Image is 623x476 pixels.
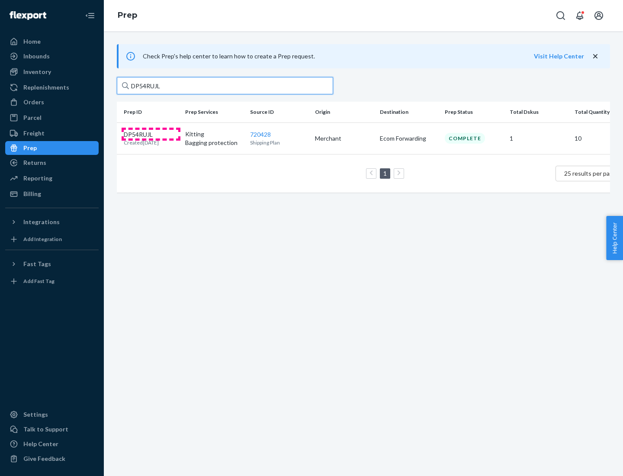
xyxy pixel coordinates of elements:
div: Replenishments [23,83,69,92]
div: Help Center [23,440,58,448]
span: 25 results per page [564,170,617,177]
button: Open notifications [571,7,588,24]
ol: breadcrumbs [111,3,144,28]
div: Complete [445,133,485,144]
button: Open account menu [590,7,607,24]
button: close [591,52,600,61]
th: Total Dskus [506,102,571,122]
button: Help Center [606,216,623,260]
a: Replenishments [5,80,99,94]
div: Add Integration [23,235,62,243]
a: Help Center [5,437,99,451]
div: Reporting [23,174,52,183]
input: Search prep jobs [117,77,333,94]
div: Parcel [23,113,42,122]
a: Inbounds [5,49,99,63]
p: DP54RUJL [124,130,159,139]
a: Parcel [5,111,99,125]
a: Orders [5,95,99,109]
p: Created [DATE] [124,139,159,146]
a: Add Integration [5,232,99,246]
a: Talk to Support [5,422,99,436]
div: Inbounds [23,52,50,61]
button: Visit Help Center [534,52,584,61]
div: Settings [23,410,48,419]
div: Billing [23,190,41,198]
img: Flexport logo [10,11,46,20]
p: 1 [510,134,568,143]
button: Close Navigation [81,7,99,24]
th: Source ID [247,102,311,122]
th: Destination [376,102,441,122]
div: Home [23,37,41,46]
a: Reporting [5,171,99,185]
p: Merchant [315,134,373,143]
div: Talk to Support [23,425,68,434]
p: Ecom Forwarding [380,134,438,143]
div: Add Fast Tag [23,277,55,285]
p: Shipping Plan [250,139,308,146]
a: Inventory [5,65,99,79]
th: Prep ID [117,102,182,122]
div: Orders [23,98,44,106]
a: Prep [118,10,137,20]
button: Fast Tags [5,257,99,271]
th: Prep Services [182,102,247,122]
p: Bagging protection [185,138,243,147]
p: Kitting [185,130,243,138]
span: Check Prep's help center to learn how to create a Prep request. [143,52,315,60]
a: Home [5,35,99,48]
div: Prep [23,144,37,152]
div: Give Feedback [23,454,65,463]
a: Settings [5,408,99,421]
div: Fast Tags [23,260,51,268]
a: Returns [5,156,99,170]
button: Integrations [5,215,99,229]
div: Returns [23,158,46,167]
a: 720428 [250,131,271,138]
div: Inventory [23,68,51,76]
a: Add Fast Tag [5,274,99,288]
a: Freight [5,126,99,140]
th: Prep Status [441,102,506,122]
a: Prep [5,141,99,155]
a: Page 1 is your current page [382,170,389,177]
div: Integrations [23,218,60,226]
button: Give Feedback [5,452,99,466]
button: Open Search Box [552,7,569,24]
a: Billing [5,187,99,201]
th: Origin [311,102,376,122]
div: Freight [23,129,45,138]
